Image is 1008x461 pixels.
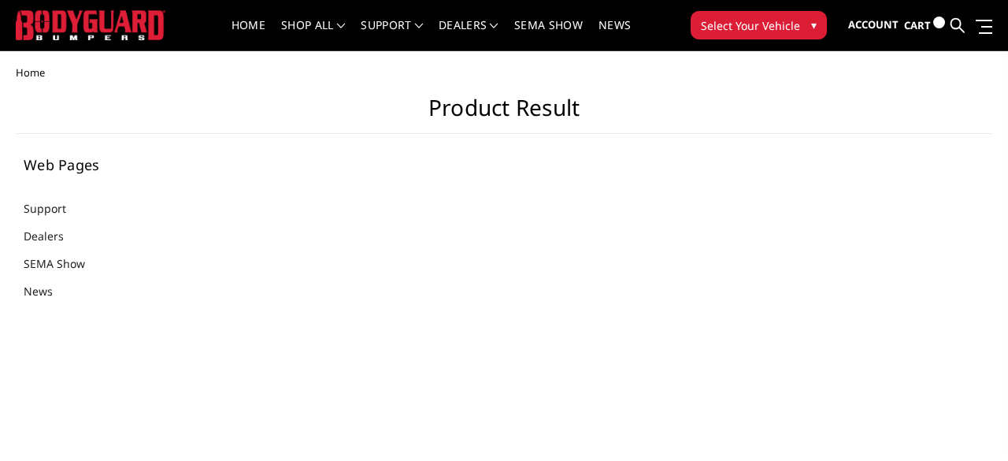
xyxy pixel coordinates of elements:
[904,4,945,47] a: Cart
[811,17,817,33] span: ▾
[281,20,345,50] a: shop all
[691,11,827,39] button: Select Your Vehicle
[16,65,45,80] span: Home
[24,158,194,172] h5: Web Pages
[24,200,86,217] a: Support
[24,228,83,244] a: Dealers
[701,17,800,34] span: Select Your Vehicle
[848,17,899,32] span: Account
[904,18,931,32] span: Cart
[232,20,265,50] a: Home
[24,283,72,299] a: News
[16,95,992,134] h1: Product Result
[361,20,423,50] a: Support
[514,20,583,50] a: SEMA Show
[598,20,631,50] a: News
[439,20,498,50] a: Dealers
[16,10,165,39] img: BODYGUARD BUMPERS
[24,255,105,272] a: SEMA Show
[848,4,899,46] a: Account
